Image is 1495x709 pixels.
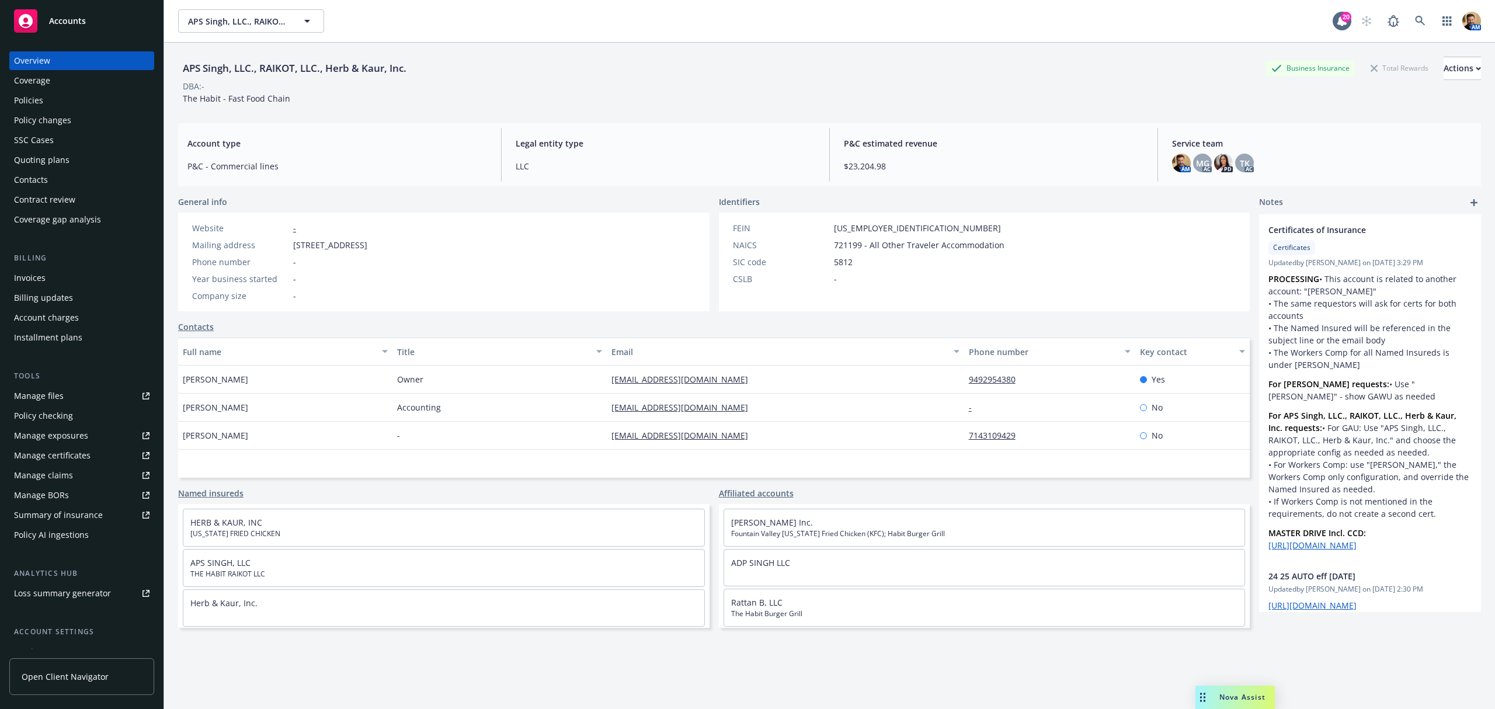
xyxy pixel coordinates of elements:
div: DBA: - [183,80,204,92]
a: ADP SINGH LLC [731,557,790,568]
a: Rattan B, LLC [731,597,783,608]
div: Year business started [192,273,288,285]
span: [PERSON_NAME] [183,373,248,385]
a: Affiliated accounts [719,487,794,499]
button: Title [392,338,607,366]
a: [EMAIL_ADDRESS][DOMAIN_NAME] [611,430,757,441]
p: • Use "[PERSON_NAME]" - show GAWU as needed [1268,378,1472,402]
div: Actions [1444,57,1481,79]
img: photo [1214,154,1233,172]
span: [US_EMPLOYER_IDENTIFICATION_NUMBER] [834,222,1001,234]
span: - [293,256,296,268]
div: Phone number [969,346,1118,358]
div: Overview [14,51,50,70]
a: Manage BORs [9,486,154,505]
div: Policies [14,91,43,110]
a: - [969,402,981,413]
div: Business Insurance [1265,61,1355,75]
a: Herb & Kaur, Inc. [190,597,258,609]
span: The Habit - Fast Food Chain [183,93,290,104]
div: Policy changes [14,111,71,130]
div: Email [611,346,947,358]
button: Email [607,338,964,366]
span: Updated by [PERSON_NAME] on [DATE] 3:29 PM [1268,258,1472,268]
span: [PERSON_NAME] [183,401,248,413]
span: Accounts [49,16,86,26]
button: APS Singh, LLC., RAIKOT, LLC., Herb & Kaur, Inc. [178,9,324,33]
div: Manage files [14,387,64,405]
a: Policy changes [9,111,154,130]
a: Manage certificates [9,446,154,465]
a: Accounts [9,5,154,37]
a: 7143109429 [969,430,1025,441]
span: Open Client Navigator [22,670,109,683]
span: Account type [187,137,487,150]
div: Analytics hub [9,568,154,579]
a: [URL][DOMAIN_NAME] [1268,600,1357,611]
span: LLC [516,160,815,172]
div: Manage claims [14,466,73,485]
div: Website [192,222,288,234]
a: Contacts [9,171,154,189]
span: - [293,290,296,302]
span: - [397,429,400,442]
div: Invoices [14,269,46,287]
img: photo [1462,12,1481,30]
span: The Habit Burger Grill [731,609,1238,619]
a: Quoting plans [9,151,154,169]
div: Billing updates [14,289,73,307]
div: Phone number [192,256,288,268]
span: MG [1196,157,1209,169]
a: Policy AI ingestions [9,526,154,544]
div: Manage certificates [14,446,91,465]
div: Policy AI ingestions [14,526,89,544]
span: P&C estimated revenue [844,137,1143,150]
div: Drag to move [1195,686,1210,709]
div: Coverage [14,71,50,90]
div: Manage BORs [14,486,69,505]
a: Overview [9,51,154,70]
div: 20 [1341,12,1351,22]
span: THE HABIT RAIKOT LLC [190,569,697,579]
div: SIC code [733,256,829,268]
span: Service team [1172,137,1472,150]
a: Manage claims [9,466,154,485]
strong: PROCESSING [1268,273,1319,284]
span: 721199 - All Other Traveler Accommodation [834,239,1004,251]
div: FEIN [733,222,829,234]
a: Installment plans [9,328,154,347]
span: - [293,273,296,285]
div: SSC Cases [14,131,54,150]
div: Account charges [14,308,79,327]
span: [STREET_ADDRESS] [293,239,367,251]
a: add [1467,196,1481,210]
span: Notes [1259,196,1283,210]
div: Title [397,346,589,358]
a: Named insureds [178,487,244,499]
span: 5812 [834,256,853,268]
a: SSC Cases [9,131,154,150]
a: Loss summary generator [9,584,154,603]
a: APS SINGH, LLC [190,557,251,568]
span: Certificates of Insurance [1268,224,1441,236]
img: photo [1172,154,1191,172]
span: No [1152,429,1163,442]
div: Total Rewards [1365,61,1434,75]
a: - [293,223,296,234]
button: Full name [178,338,392,366]
div: Manage exposures [14,426,88,445]
div: Coverage gap analysis [14,210,101,229]
a: Invoices [9,269,154,287]
a: Manage exposures [9,426,154,445]
span: Certificates [1273,242,1310,253]
p: • For GAU: Use "APS Singh, LLC., RAIKOT, LLC., Herb & Kaur, Inc." and choose the appropriate conf... [1268,409,1472,520]
button: Phone number [964,338,1136,366]
div: Mailing address [192,239,288,251]
div: APS Singh, LLC., RAIKOT, LLC., Herb & Kaur, Inc. [178,61,411,76]
a: [URL][DOMAIN_NAME] [1268,540,1357,551]
span: Accounting [397,401,441,413]
span: TK [1240,157,1250,169]
button: Actions [1444,57,1481,80]
div: Tools [9,370,154,382]
a: 9492954380 [969,374,1025,385]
